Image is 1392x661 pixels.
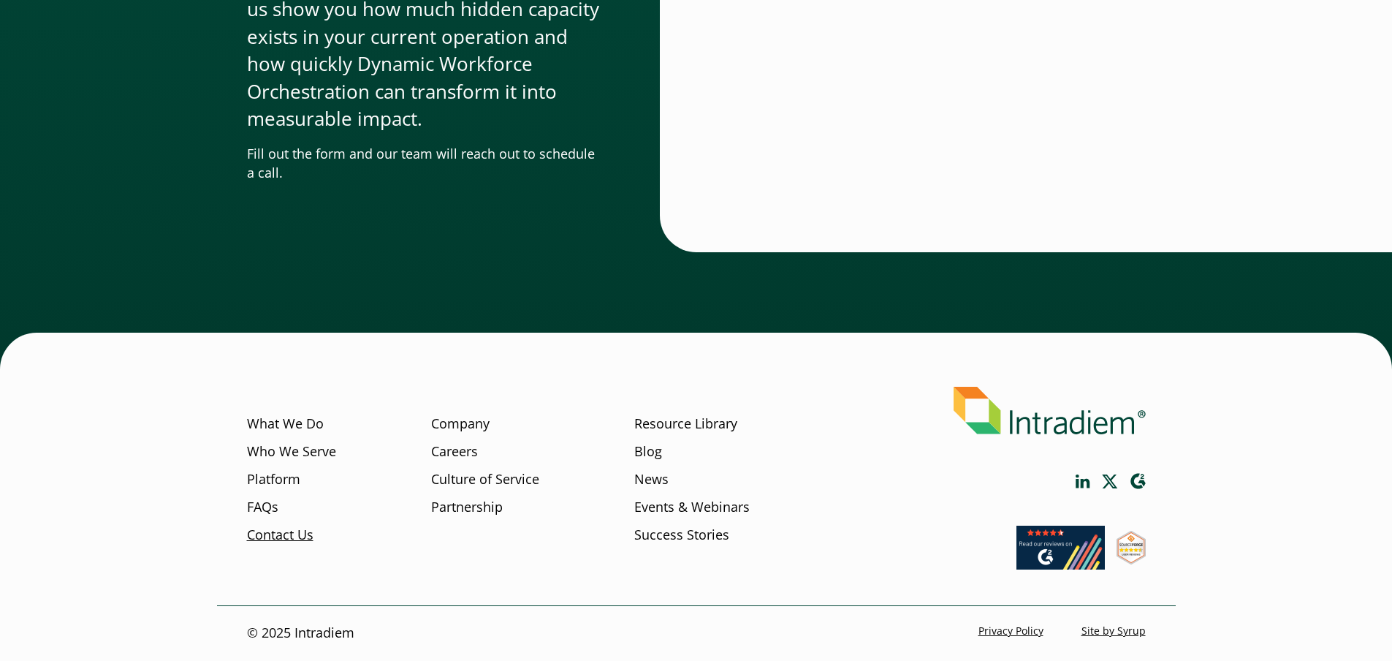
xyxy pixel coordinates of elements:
[1117,531,1146,564] img: SourceForge User Reviews
[1016,526,1105,570] img: Read our reviews on G2
[247,526,313,545] a: Contact Us
[431,442,478,461] a: Careers
[247,442,336,461] a: Who We Serve
[247,415,324,434] a: What We Do
[247,624,354,643] p: © 2025 Intradiem
[1117,551,1146,568] a: Link opens in a new window
[1076,475,1090,488] a: Link opens in a new window
[247,498,278,517] a: FAQs
[978,624,1043,638] a: Privacy Policy
[634,526,729,545] a: Success Stories
[431,498,503,517] a: Partnership
[431,470,539,489] a: Culture of Service
[1130,473,1146,490] a: Link opens in a new window
[634,415,737,434] a: Resource Library
[634,442,662,461] a: Blog
[247,470,300,489] a: Platform
[247,145,601,183] p: Fill out the form and our team will reach out to schedule a call.
[431,415,490,434] a: Company
[954,387,1146,434] img: Intradiem
[634,470,669,489] a: News
[1016,556,1105,573] a: Link opens in a new window
[1081,624,1146,638] a: Site by Syrup
[634,498,750,517] a: Events & Webinars
[1102,475,1118,488] a: Link opens in a new window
